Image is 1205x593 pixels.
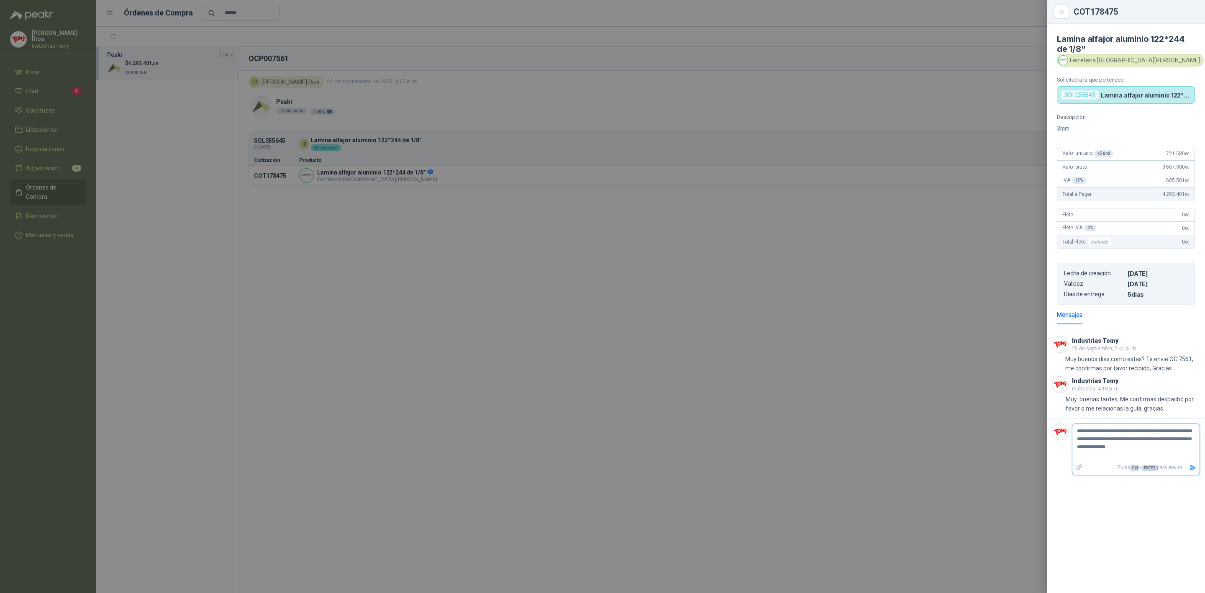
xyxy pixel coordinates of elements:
span: 0 [1182,239,1190,245]
div: Ferretería [GEOGRAPHIC_DATA][PERSON_NAME] [1057,54,1204,67]
img: Company Logo [1059,56,1068,65]
span: Flete [1062,212,1073,218]
p: Muy buenos días como estas? Te envié OC 7561, me confirmas por favor recibido, Gracias [1065,354,1200,373]
img: Company Logo [1052,424,1068,440]
span: 4.293.401 [1162,191,1190,197]
div: 0 % [1084,225,1097,231]
div: SOL055645 [1061,90,1099,100]
p: Lamina alfajor aluminio 122*244 de 1/8" [1101,92,1191,99]
p: [DATE] [1128,280,1188,288]
span: 3.607.900 [1162,164,1190,170]
img: Company Logo [1052,336,1068,352]
span: ENTER [1142,465,1157,471]
p: Días de entrega [1064,291,1124,298]
p: [DATE] [1128,270,1188,277]
h3: Industrias Tomy [1072,339,1118,343]
button: Close [1057,7,1067,17]
p: Descripción [1057,114,1195,120]
span: 721.580 [1166,151,1190,157]
span: Valor bruto [1062,164,1087,170]
span: Ctrl [1131,465,1139,471]
span: ,00 [1184,165,1190,169]
div: Incluido [1087,237,1112,247]
span: IVA [1062,177,1087,184]
span: Total a Pagar [1062,191,1092,197]
button: Enviar [1186,460,1200,475]
div: x 5 und [1094,150,1113,157]
p: Solicitud a la que pertenece [1057,77,1195,83]
span: ,00 [1184,178,1190,183]
p: 3mm [1057,123,1195,133]
span: ,00 [1184,151,1190,156]
p: Fecha de creación [1064,270,1124,277]
span: 0 [1182,225,1190,231]
h3: Industrias Tomy [1072,379,1118,383]
span: 685.501 [1166,177,1190,183]
span: ,00 [1184,192,1190,197]
div: COT178475 [1074,8,1195,16]
span: Flete IVA [1062,225,1097,231]
span: Total Flete [1062,237,1114,247]
span: miércoles, 4:10 p. m. [1072,386,1120,392]
span: Valor unitario [1062,150,1113,157]
h4: Lamina alfajor aluminio 122*244 de 1/8" [1057,34,1195,54]
p: Pulsa + para enviar [1087,460,1186,475]
p: 5 dias [1128,291,1188,298]
label: Adjuntar archivos [1072,460,1087,475]
span: ,00 [1184,213,1190,217]
span: 25 de septiembre, 7:41 a. m. [1072,346,1137,352]
div: 19 % [1072,177,1087,184]
span: 0 [1182,212,1190,218]
p: Muy buenas tardes, Me confirmas despacho por favor o me relacionas la guía, gracias. [1066,395,1200,413]
img: Company Logo [1052,377,1068,393]
span: ,00 [1184,226,1190,231]
span: ,00 [1184,240,1190,244]
div: Mensajes [1057,310,1082,319]
p: Validez [1064,280,1124,288]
